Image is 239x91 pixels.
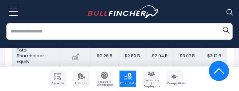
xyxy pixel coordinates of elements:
[173,66,201,83] td: $22.00 M
[49,71,66,87] a: Company Overview
[91,46,118,66] td: $2.26 B
[96,71,113,87] a: Company Product/Geography
[146,66,173,83] td: $23.00 M
[146,46,173,66] td: $2.94 B
[118,46,146,66] td: $2.80 B
[73,71,89,87] a: Company Revenue
[166,71,183,87] a: Company Competitors
[167,82,182,85] span: Competitors
[201,66,228,83] td: $21.00 M
[97,81,112,86] span: Product / Geography
[17,47,44,65] span: Total Shareholder Equity
[118,66,146,83] td: $26.90 M
[173,46,201,66] td: $3.07 B
[219,23,233,36] button: Search
[88,5,160,18] a: Go to homepage
[120,82,136,85] span: Financials
[50,82,65,85] span: Overview
[144,79,159,88] span: CEO Salary / Employees
[119,71,136,87] a: Company Financials
[88,5,160,18] img: bullfincher logo
[73,82,89,85] span: Revenue
[143,71,160,87] a: Company Employees
[91,66,118,83] td: $26.87 M
[201,46,228,66] td: $3.12 B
